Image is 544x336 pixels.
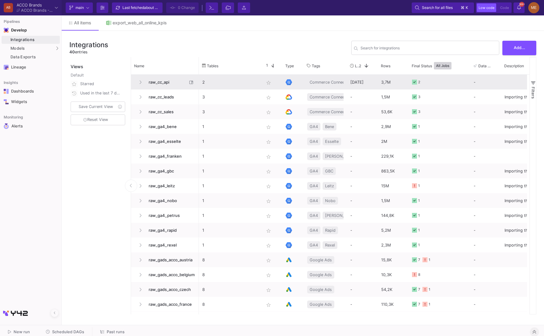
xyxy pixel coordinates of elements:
mat-icon: star_border [265,183,272,190]
h3: Integrations [69,41,108,49]
a: Navigation iconWidgets [2,97,60,107]
mat-icon: star_border [265,153,272,160]
p: 1 [202,238,257,252]
span: GA4 [310,164,318,178]
div: - [347,312,378,326]
p: 1 [202,119,257,134]
div: 8 [418,268,420,282]
button: ⌘k [459,4,471,11]
div: 1 [418,164,420,178]
img: Navigation icon [4,28,9,33]
div: 1 [418,193,420,208]
div: Data Exports [10,55,58,60]
span: 40 [69,50,75,54]
div: 1 [429,297,430,312]
div: 7 [418,253,420,267]
button: Save Current View [71,102,125,112]
img: Navigation icon [4,89,9,94]
span: Type [285,64,294,68]
div: 2,9M [378,119,409,134]
span: raw_ga4_rexel [145,238,196,252]
span: [PERSON_NAME] [325,208,358,223]
span: Nobo [325,193,336,208]
div: - [474,179,498,193]
span: All items [74,20,91,25]
span: Search for all files [422,3,453,12]
p: 8 [202,253,257,267]
span: Google Ads [310,282,332,297]
div: - [347,119,378,134]
div: 144,8K [378,208,409,223]
span: Past runs [107,330,125,334]
div: - [347,134,378,149]
div: AB [4,3,13,12]
div: - [474,105,498,119]
span: Low code [479,6,494,10]
button: Starred [69,79,126,89]
span: raw_ga4_rapid [145,223,196,238]
span: raw_cc_leads [145,90,196,104]
div: export_web_all_online_kpis [113,20,167,25]
span: raw_ga4_nobo [145,193,196,208]
span: raw_ga4_gbc [145,164,196,178]
img: Google Cloud Storage [286,109,292,115]
p: 8 [202,297,257,312]
img: Google BigQuery [286,242,292,248]
span: Tags [312,64,320,68]
img: Google BigQuery [286,212,292,219]
p: 2 [202,75,257,89]
div: 15M [378,178,409,193]
img: Google BigQuery [286,153,292,160]
p: 1 [202,149,257,164]
span: GA4 [310,119,318,134]
span: Name [134,64,144,68]
div: - [474,119,498,134]
a: Navigation iconLineage [2,62,60,72]
span: k [466,4,468,11]
div: Last fetched [122,3,159,12]
div: 5,2M [378,223,409,238]
mat-icon: star_border [265,197,272,205]
mat-icon: star_border [265,242,272,249]
mat-icon: star_border [265,212,272,220]
div: Integrations [10,37,58,42]
div: 1 [418,134,420,149]
span: Rexel [325,238,335,252]
mat-icon: star_border [265,168,272,175]
div: - [474,238,498,252]
div: 1 [418,179,420,193]
span: GA4 [310,208,318,223]
span: raw_gads_acco_france [145,297,196,312]
span: Rows [381,64,390,68]
div: - [474,90,498,104]
div: Develop [11,28,20,33]
span: Save Current View [79,104,113,109]
button: Low code [477,3,496,12]
span: Tables [207,64,218,68]
span: raw_gads_acco_austria [145,253,196,267]
mat-icon: star_border [265,109,272,116]
span: Add... [514,45,525,50]
span: GA4 [310,193,318,208]
a: Data Exports [2,53,60,61]
span: raw_ga4_esselte [145,134,196,149]
div: Used in the last 7 days [80,89,122,98]
span: raw_cc_sales [145,105,196,119]
span: Leitz [325,179,334,193]
div: - [474,208,498,222]
span: Description [504,64,524,68]
div: 7 [418,282,420,297]
div: 110,3K [378,297,409,312]
div: - [347,149,378,164]
div: - [347,164,378,178]
span: Google Ads [310,268,332,282]
mat-icon: star_border [265,286,272,294]
div: - [347,208,378,223]
div: 32,1K [378,312,409,326]
div: - [474,149,498,163]
span: 99+ [519,2,524,7]
div: 1 [418,208,420,223]
img: Google BigQuery [286,168,292,174]
span: Scheduled DAGs [52,330,84,334]
span: Commerce Connector [310,75,350,89]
